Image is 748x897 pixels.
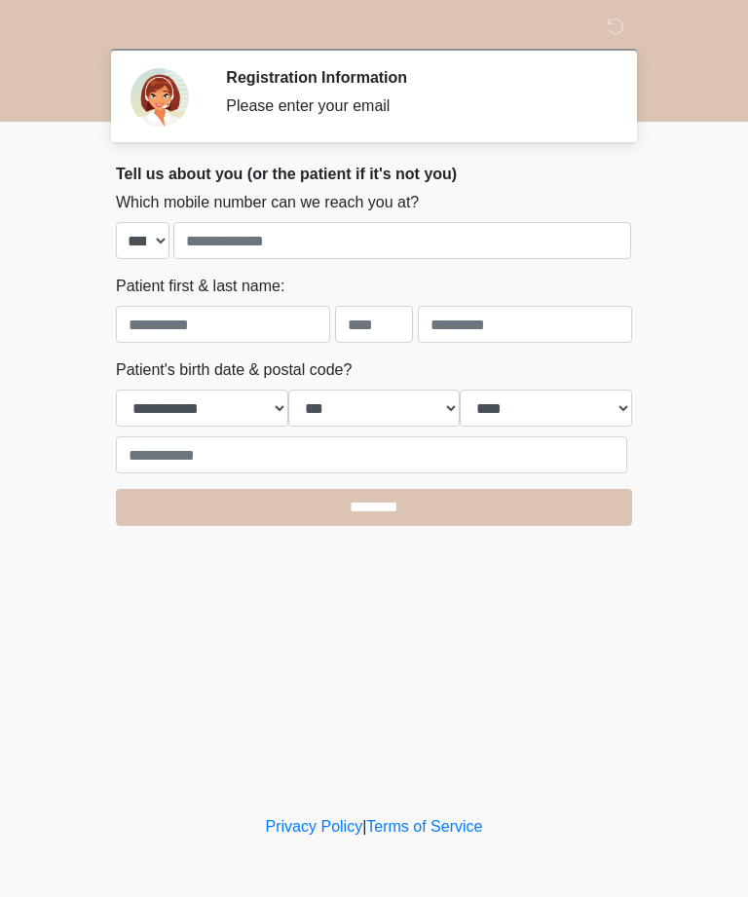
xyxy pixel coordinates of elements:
label: Patient first & last name: [116,275,284,298]
div: Please enter your email [226,94,603,118]
a: Privacy Policy [266,818,363,835]
label: Patient's birth date & postal code? [116,358,352,382]
a: Terms of Service [366,818,482,835]
img: Agent Avatar [131,68,189,127]
h2: Tell us about you (or the patient if it's not you) [116,165,632,183]
img: Sm Skin La Laser Logo [96,15,122,39]
label: Which mobile number can we reach you at? [116,191,419,214]
a: | [362,818,366,835]
h2: Registration Information [226,68,603,87]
